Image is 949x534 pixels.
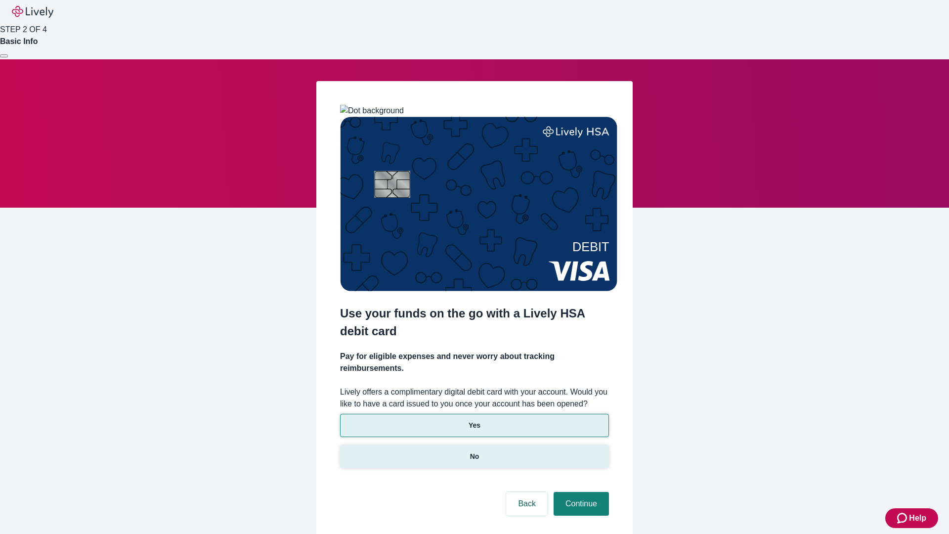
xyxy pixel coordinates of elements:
[885,508,938,528] button: Zendesk support iconHelp
[909,512,926,524] span: Help
[340,117,617,291] img: Debit card
[340,445,609,468] button: No
[897,512,909,524] svg: Zendesk support icon
[12,6,53,18] img: Lively
[506,492,548,516] button: Back
[554,492,609,516] button: Continue
[340,386,609,410] label: Lively offers a complimentary digital debit card with your account. Would you like to have a card...
[340,351,609,374] h4: Pay for eligible expenses and never worry about tracking reimbursements.
[470,451,479,462] p: No
[469,420,480,431] p: Yes
[340,414,609,437] button: Yes
[340,105,404,117] img: Dot background
[340,305,609,340] h2: Use your funds on the go with a Lively HSA debit card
